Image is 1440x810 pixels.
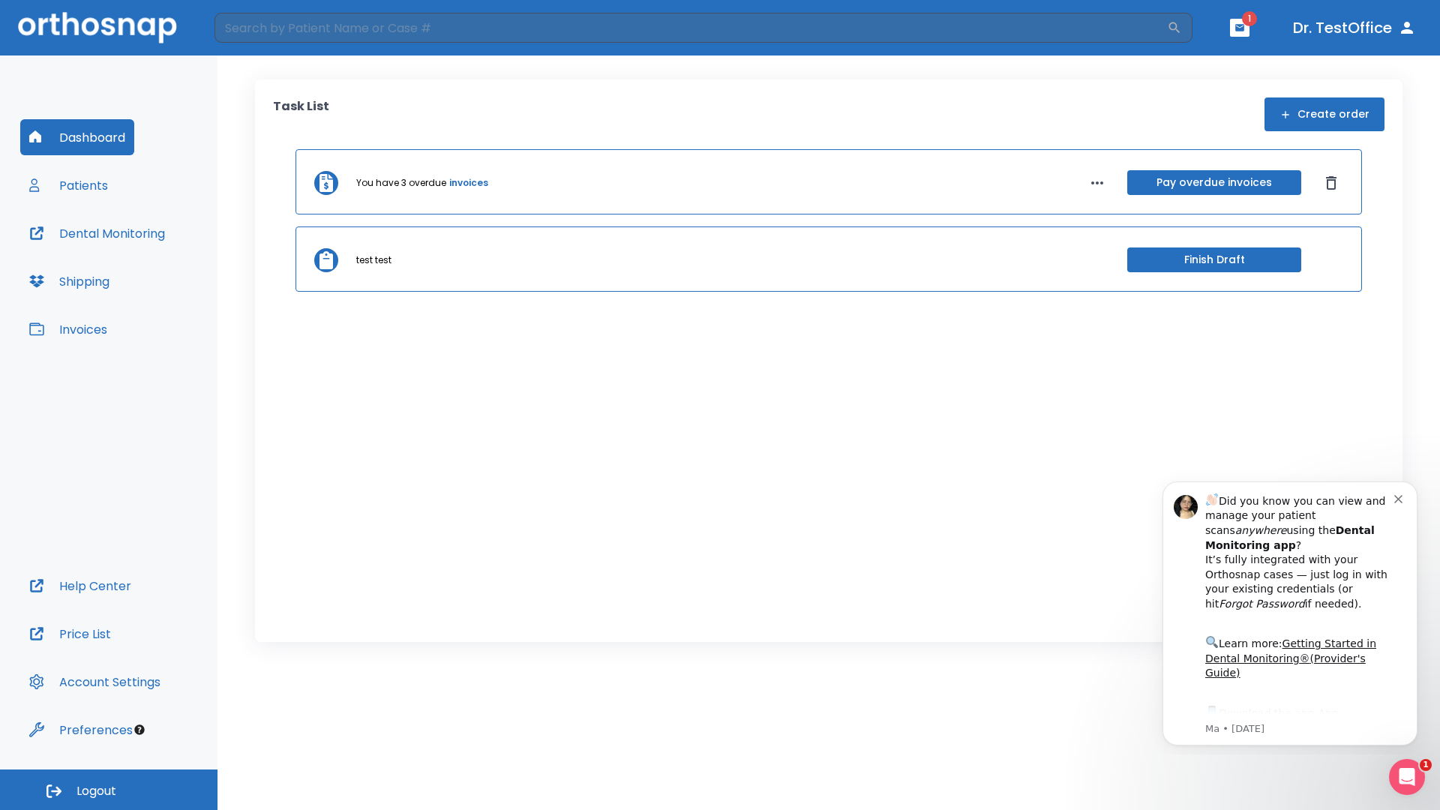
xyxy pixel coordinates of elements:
[449,176,488,190] a: invoices
[20,215,174,251] button: Dental Monitoring
[20,616,120,652] button: Price List
[20,167,117,203] button: Patients
[273,97,329,131] p: Task List
[1389,759,1425,795] iframe: Intercom live chat
[1319,171,1343,195] button: Dismiss
[356,176,446,190] p: You have 3 overdue
[20,568,140,604] button: Help Center
[1127,247,1301,272] button: Finish Draft
[20,263,118,299] button: Shipping
[1127,170,1301,195] button: Pay overdue invoices
[65,239,199,266] a: App Store
[20,311,116,347] button: Invoices
[20,119,134,155] button: Dashboard
[1242,11,1257,26] span: 1
[20,664,169,700] button: Account Settings
[76,783,116,799] span: Logout
[1140,468,1440,754] iframe: Intercom notifications message
[20,712,142,748] button: Preferences
[1287,14,1422,41] button: Dr. TestOffice
[254,23,266,35] button: Dismiss notification
[1264,97,1384,131] button: Create order
[65,254,254,268] p: Message from Ma, sent 4w ago
[133,723,146,736] div: Tooltip anchor
[214,13,1167,43] input: Search by Patient Name or Case #
[356,253,391,267] p: test test
[18,12,177,43] img: Orthosnap
[65,235,254,312] div: Download the app: | ​ Let us know if you need help getting started!
[1420,759,1432,771] span: 1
